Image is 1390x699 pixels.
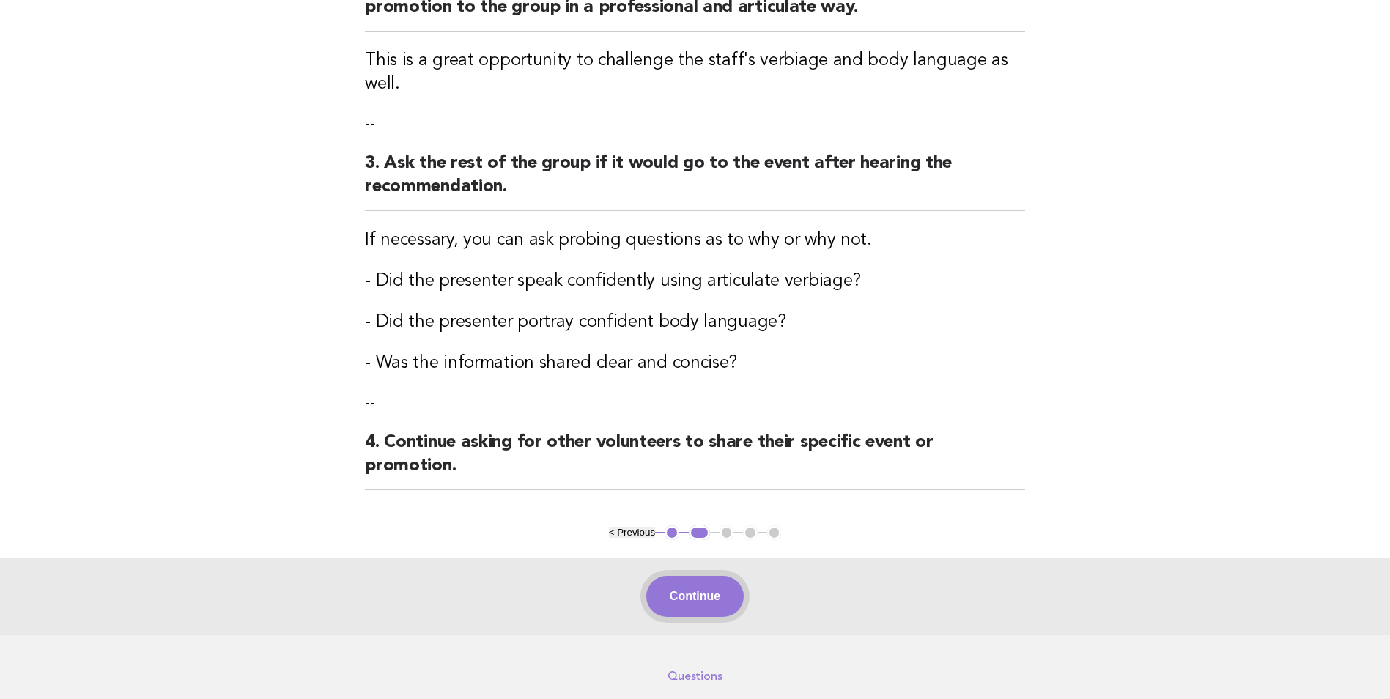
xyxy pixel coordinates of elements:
h3: - Did the presenter portray confident body language? [365,311,1025,334]
h2: 4. Continue asking for other volunteers to share their specific event or promotion. [365,431,1025,490]
button: < Previous [609,527,655,538]
h2: 3. Ask the rest of the group if it would go to the event after hearing the recommendation. [365,152,1025,211]
button: 1 [665,525,679,540]
button: Continue [646,576,744,617]
h3: - Was the information shared clear and concise? [365,352,1025,375]
h3: This is a great opportunity to challenge the staff's verbiage and body language as well. [365,49,1025,96]
button: 2 [689,525,710,540]
p: -- [365,114,1025,134]
h3: - Did the presenter speak confidently using articulate verbiage? [365,270,1025,293]
a: Questions [668,669,722,684]
h3: If necessary, you can ask probing questions as to why or why not. [365,229,1025,252]
p: -- [365,393,1025,413]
